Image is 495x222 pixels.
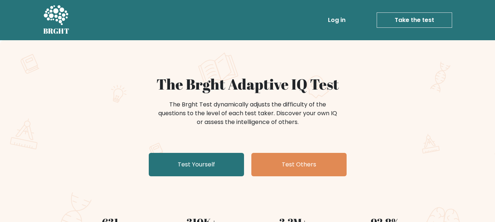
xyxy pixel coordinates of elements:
[251,153,347,176] a: Test Others
[325,13,348,27] a: Log in
[156,100,339,127] div: The Brght Test dynamically adjusts the difficulty of the questions to the level of each test take...
[43,27,70,35] h5: BRGHT
[377,12,452,28] a: Take the test
[149,153,244,176] a: Test Yourself
[69,75,426,93] h1: The Brght Adaptive IQ Test
[43,3,70,37] a: BRGHT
